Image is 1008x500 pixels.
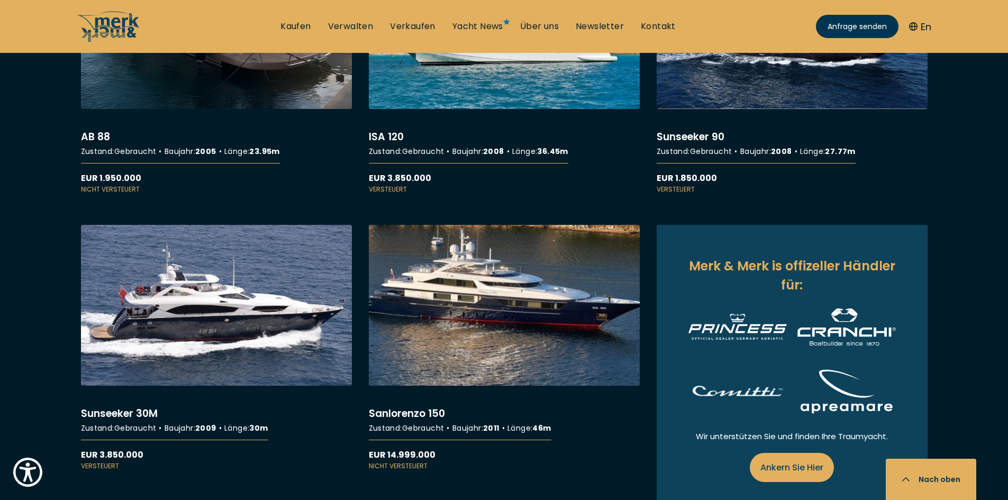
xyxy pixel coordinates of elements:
h2: Merk & Merk is offizeller Händler für: [688,257,896,295]
a: Yacht News [452,21,503,32]
span: Anfrage senden [828,21,887,32]
img: Apreamare [797,367,896,416]
img: Cranchi [797,308,896,346]
a: Über uns [520,21,559,32]
a: Newsletter [576,21,624,32]
a: More details aboutSanlorenzo 150 [369,225,640,471]
button: Nach oben [886,459,976,500]
a: Kaufen [280,21,311,32]
a: Kontakt [641,21,676,32]
p: Wir unterstützen Sie und finden Ihre Traumyacht. [688,430,896,442]
a: Verkaufen [390,21,435,32]
button: Show Accessibility Preferences [11,455,45,489]
img: Princess Yachts [688,314,787,339]
span: Ankern Sie Hier [760,461,823,474]
a: Anfrage senden [816,15,898,38]
a: Ankern Sie Hier [750,453,834,482]
button: En [909,20,931,34]
img: Comitti [688,384,787,399]
a: More details aboutSunseeker 30M [81,225,352,471]
a: Verwalten [328,21,374,32]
